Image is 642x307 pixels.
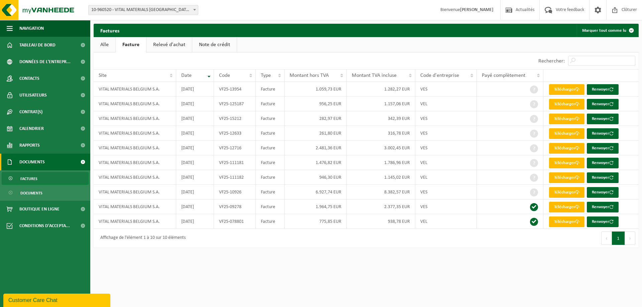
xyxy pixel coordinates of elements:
[587,187,619,198] button: Renvoyer
[549,84,584,95] a: Télécharger
[214,170,256,185] td: VF25-111182
[587,99,619,110] button: Renvoyer
[587,216,619,227] button: Renvoyer
[256,199,285,214] td: Facture
[176,185,214,199] td: [DATE]
[285,97,347,111] td: 956,25 EUR
[20,172,37,185] span: Factures
[94,97,176,111] td: VITAL MATERIALS BELGIUM S.A.
[549,158,584,168] a: Télécharger
[176,170,214,185] td: [DATE]
[549,128,584,139] a: Télécharger
[214,97,256,111] td: VF25-125187
[549,99,584,110] a: Télécharger
[94,155,176,170] td: VITAL MATERIALS BELGIUM S.A.
[285,155,347,170] td: 1.476,82 EUR
[214,199,256,214] td: VF25-09278
[219,73,230,78] span: Code
[415,185,477,199] td: VES
[214,141,256,155] td: VF25-12716
[587,158,619,168] button: Renvoyer
[214,111,256,126] td: VF25-15212
[415,214,477,229] td: VEL
[176,111,214,126] td: [DATE]
[352,73,397,78] span: Montant TVA incluse
[19,120,44,137] span: Calendrier
[347,199,416,214] td: 2.377,35 EUR
[587,114,619,124] button: Renvoyer
[256,185,285,199] td: Facture
[415,155,477,170] td: VEL
[94,214,176,229] td: VITAL MATERIALS BELGIUM S.A.
[19,53,71,70] span: Données de l'entrepr...
[19,20,44,37] span: Navigation
[587,143,619,154] button: Renvoyer
[256,126,285,141] td: Facture
[347,111,416,126] td: 342,39 EUR
[214,126,256,141] td: VF25-12633
[415,82,477,97] td: VES
[347,126,416,141] td: 316,78 EUR
[420,73,459,78] span: Code d'entreprise
[256,82,285,97] td: Facture
[549,143,584,154] a: Télécharger
[89,5,198,15] span: 10-960520 - VITAL MATERIALS BELGIUM S.A. - TILLY
[176,97,214,111] td: [DATE]
[192,37,237,52] a: Note de crédit
[415,170,477,185] td: VEL
[285,126,347,141] td: 261,80 EUR
[415,199,477,214] td: VES
[176,141,214,155] td: [DATE]
[94,185,176,199] td: VITAL MATERIALS BELGIUM S.A.
[261,73,271,78] span: Type
[214,82,256,97] td: VF25-13954
[94,82,176,97] td: VITAL MATERIALS BELGIUM S.A.
[94,199,176,214] td: VITAL MATERIALS BELGIUM S.A.
[415,141,477,155] td: VES
[19,87,47,104] span: Utilisateurs
[19,137,40,154] span: Rapports
[625,232,635,245] button: Next
[176,155,214,170] td: [DATE]
[285,185,347,199] td: 6.927,74 EUR
[3,292,112,307] iframe: chat widget
[538,58,565,64] label: Rechercher:
[285,82,347,97] td: 1.059,73 EUR
[347,82,416,97] td: 1.282,27 EUR
[549,202,584,212] a: Télécharger
[94,24,126,37] h2: Factures
[587,84,619,95] button: Renvoyer
[415,111,477,126] td: VES
[612,232,625,245] button: 1
[347,185,416,199] td: 8.382,57 EUR
[176,126,214,141] td: [DATE]
[285,141,347,155] td: 2.481,36 EUR
[19,104,42,120] span: Contrat(s)
[2,186,89,199] a: Documents
[116,37,146,52] a: Facture
[256,214,285,229] td: Facture
[256,170,285,185] td: Facture
[285,199,347,214] td: 1.964,75 EUR
[415,126,477,141] td: VES
[256,155,285,170] td: Facture
[256,141,285,155] td: Facture
[347,97,416,111] td: 1.157,06 EUR
[415,97,477,111] td: VEL
[285,214,347,229] td: 775,85 EUR
[587,172,619,183] button: Renvoyer
[94,111,176,126] td: VITAL MATERIALS BELGIUM S.A.
[19,37,56,53] span: Tableau de bord
[347,170,416,185] td: 1.145,02 EUR
[176,199,214,214] td: [DATE]
[256,111,285,126] td: Facture
[577,24,638,37] button: Marquer tout comme lu
[176,214,214,229] td: [DATE]
[587,202,619,212] button: Renvoyer
[97,232,186,244] div: Affichage de l'élément 1 à 10 sur 10 éléments
[94,126,176,141] td: VITAL MATERIALS BELGIUM S.A.
[347,155,416,170] td: 1.786,96 EUR
[19,154,45,170] span: Documents
[290,73,329,78] span: Montant hors TVA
